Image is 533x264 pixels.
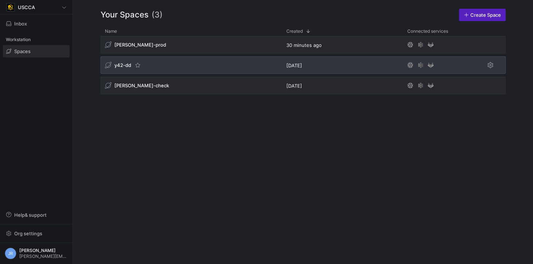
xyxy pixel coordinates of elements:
[3,246,70,261] button: JR[PERSON_NAME][PERSON_NAME][EMAIL_ADDRESS][PERSON_NAME][DOMAIN_NAME]
[407,29,448,34] span: Connected services
[14,48,31,54] span: Spaces
[14,231,42,236] span: Org settings
[101,9,149,21] span: Your Spaces
[286,29,303,34] span: Created
[5,248,16,259] div: JR
[14,21,27,27] span: Inbox
[3,17,70,30] button: Inbox
[286,42,322,48] span: 30 minutes ago
[286,83,302,89] span: [DATE]
[105,29,117,34] span: Name
[3,34,70,45] div: Workstation
[101,56,506,77] div: Press SPACE to select this row.
[18,4,35,10] span: USCCA
[14,212,47,218] span: Help & support
[114,83,169,88] span: [PERSON_NAME]-check
[114,62,131,68] span: y42-dd
[3,227,70,240] button: Org settings
[19,254,68,259] span: [PERSON_NAME][EMAIL_ADDRESS][PERSON_NAME][DOMAIN_NAME]
[459,9,506,21] a: Create Space
[101,77,506,97] div: Press SPACE to select this row.
[7,4,14,11] img: https://storage.googleapis.com/y42-prod-data-exchange/images/uAsz27BndGEK0hZWDFeOjoxA7jCwgK9jE472...
[114,42,166,48] span: [PERSON_NAME]-prod
[101,36,506,56] div: Press SPACE to select this row.
[19,248,68,253] span: [PERSON_NAME]
[3,209,70,221] button: Help& support
[3,231,70,237] a: Org settings
[286,63,302,68] span: [DATE]
[470,12,501,18] span: Create Space
[3,45,70,57] a: Spaces
[152,9,162,21] span: (3)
